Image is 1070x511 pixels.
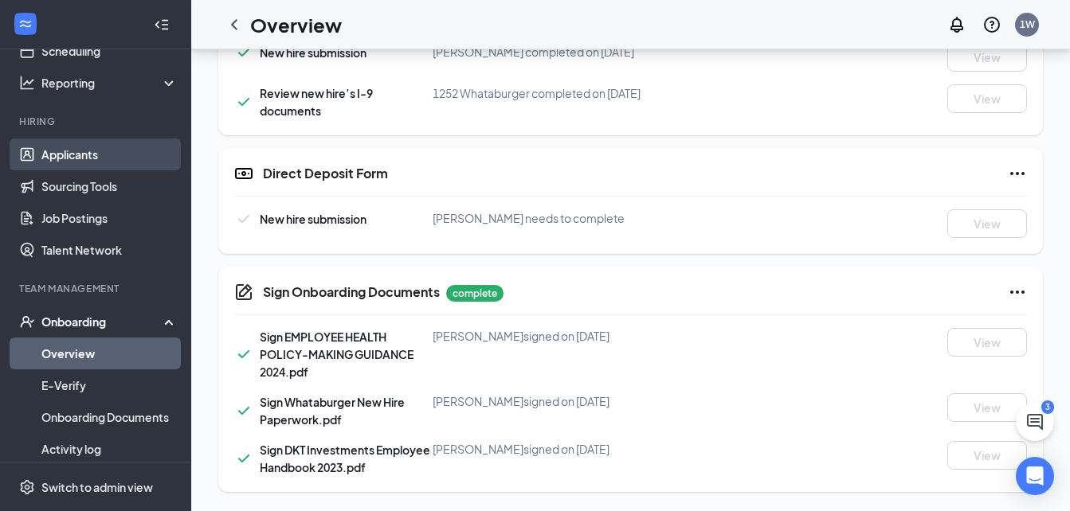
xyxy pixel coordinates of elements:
svg: Analysis [19,75,35,91]
div: Onboarding [41,314,164,330]
svg: WorkstreamLogo [18,16,33,32]
svg: CompanyDocumentIcon [234,283,253,302]
svg: QuestionInfo [982,15,1001,34]
span: New hire submission [260,212,366,226]
svg: UserCheck [19,314,35,330]
a: Activity log [41,433,178,465]
span: Review new hire’s I-9 documents [260,86,373,118]
div: 1W [1020,18,1035,31]
svg: ChevronLeft [225,15,244,34]
h5: Direct Deposit Form [263,165,388,182]
a: Applicants [41,138,178,170]
a: Talent Network [41,234,178,266]
svg: Ellipses [1008,283,1027,302]
span: [PERSON_NAME] completed on [DATE] [433,45,634,59]
button: View [947,328,1027,357]
span: [PERSON_NAME] needs to complete [433,211,625,225]
svg: Checkmark [234,92,253,111]
div: Switch to admin view [41,479,153,495]
a: Onboarding Documents [41,401,178,433]
span: Sign Whataburger New Hire Paperwork.pdf [260,395,405,427]
svg: DirectDepositIcon [234,164,253,183]
a: Overview [41,337,178,369]
svg: Checkmark [234,449,253,468]
svg: Checkmark [234,401,253,420]
svg: Settings [19,479,35,495]
button: View [947,84,1027,113]
svg: ChatActive [1025,412,1045,431]
div: [PERSON_NAME] signed on [DATE] [433,441,697,457]
svg: Checkmark [234,43,253,62]
a: Scheduling [41,35,178,67]
div: Team Management [19,282,174,295]
button: View [947,43,1027,72]
p: complete [446,285,504,302]
svg: Checkmark [234,209,253,228]
span: 1252 Whataburger completed on [DATE] [433,86,641,100]
div: [PERSON_NAME] signed on [DATE] [433,393,697,409]
a: E-Verify [41,369,178,401]
svg: Checkmark [234,345,253,364]
div: 3 [1041,400,1054,414]
div: [PERSON_NAME] signed on [DATE] [433,328,697,344]
div: Open Intercom Messenger [1016,457,1054,495]
svg: Notifications [947,15,966,34]
button: View [947,393,1027,422]
span: Sign EMPLOYEE HEALTH POLICY-MAKING GUIDANCE 2024.pdf [260,330,413,379]
h1: Overview [250,11,342,38]
a: Sourcing Tools [41,170,178,202]
span: Sign DKT Investments Employee Handbook 2023.pdf [260,443,430,474]
span: New hire submission [260,45,366,60]
h5: Sign Onboarding Documents [263,283,440,301]
button: ChatActive [1016,403,1054,441]
button: View [947,441,1027,470]
div: Hiring [19,115,174,128]
button: View [947,209,1027,238]
svg: Collapse [154,17,170,33]
div: Reporting [41,75,178,91]
a: Job Postings [41,202,178,234]
svg: Ellipses [1008,164,1027,183]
